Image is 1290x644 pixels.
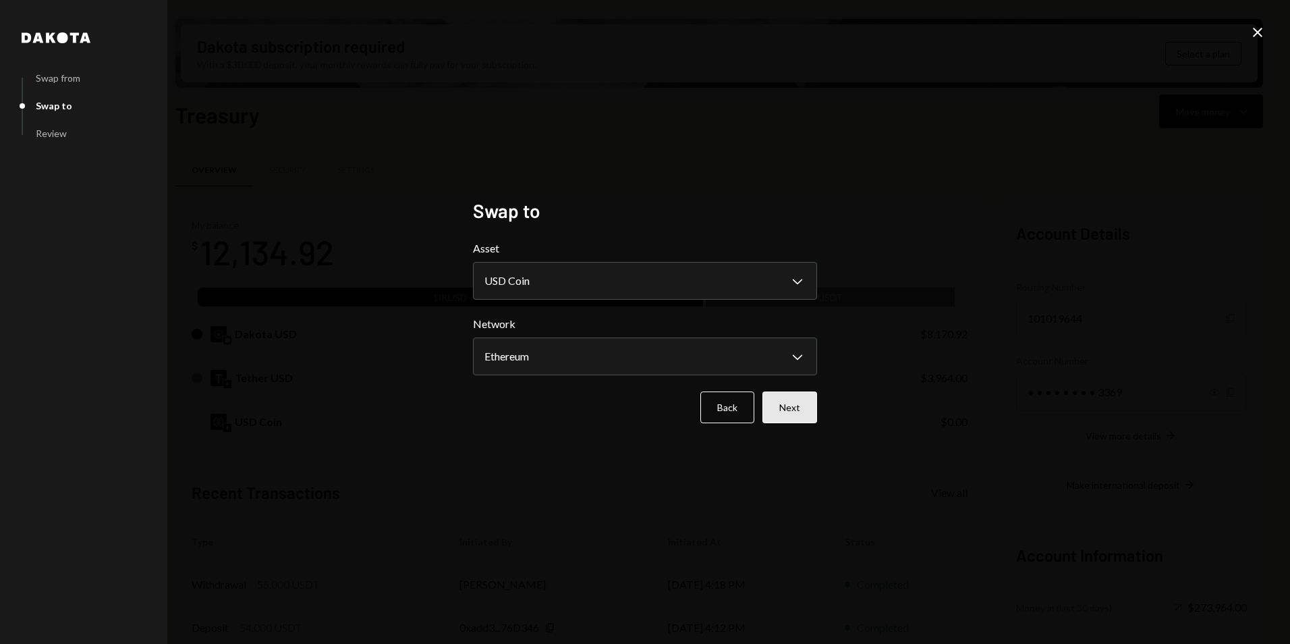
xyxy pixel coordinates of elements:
h2: Swap to [473,198,817,224]
label: Asset [473,240,817,257]
button: Asset [473,262,817,300]
button: Next [762,392,817,423]
button: Back [700,392,754,423]
button: Network [473,338,817,375]
div: Swap to [36,100,72,111]
div: Swap from [36,72,80,84]
div: Review [36,128,67,139]
label: Network [473,316,817,332]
